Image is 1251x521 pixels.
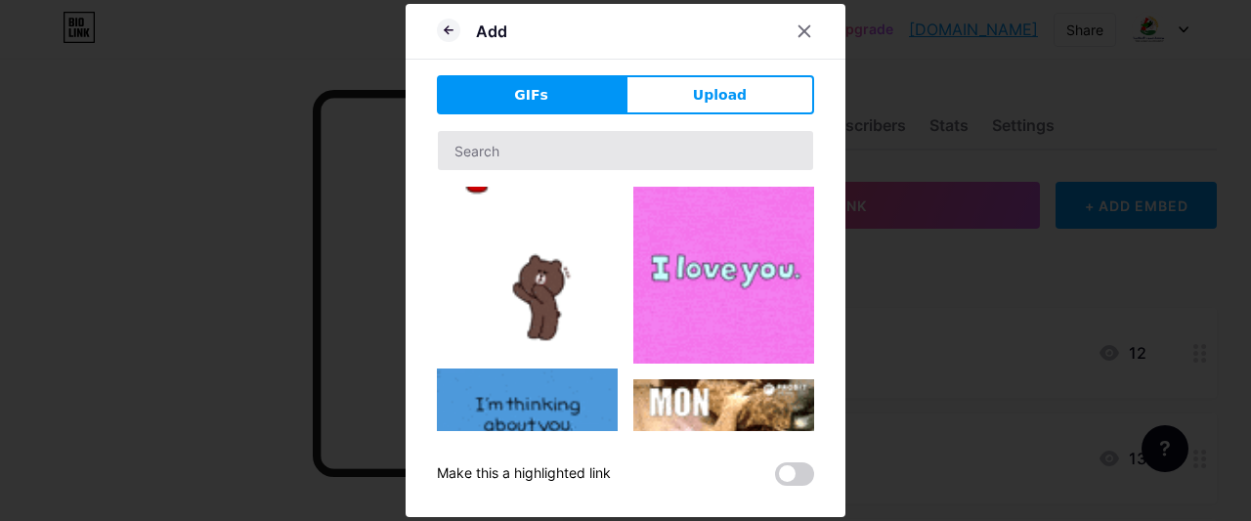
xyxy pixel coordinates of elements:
span: Upload [693,85,747,106]
div: Make this a highlighted link [437,462,611,486]
input: Search [438,131,813,170]
button: Upload [625,75,814,114]
img: Gihpy [633,187,814,364]
span: GIFs [514,85,548,106]
button: GIFs [437,75,625,114]
img: Gihpy [633,379,814,484]
div: Add [476,20,507,43]
img: Gihpy [437,187,618,353]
